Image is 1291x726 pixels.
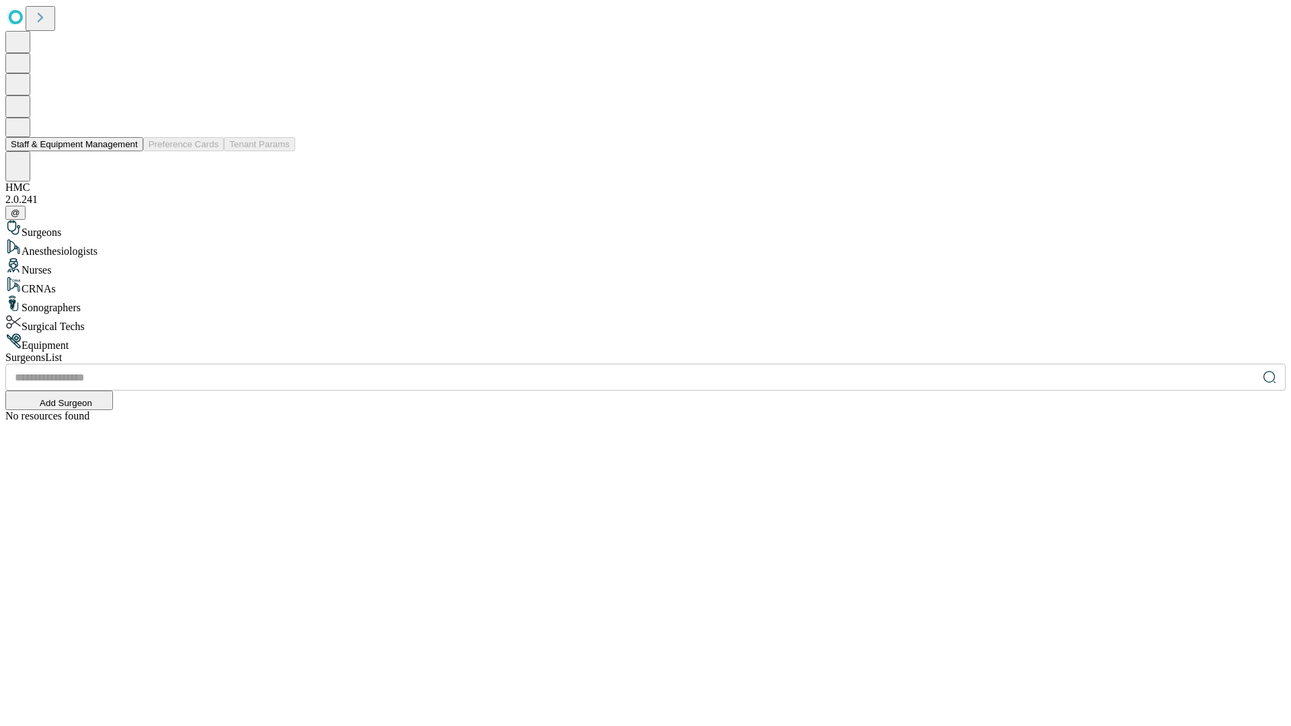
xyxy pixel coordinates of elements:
[5,182,1286,194] div: HMC
[5,352,1286,364] div: Surgeons List
[5,137,143,151] button: Staff & Equipment Management
[5,257,1286,276] div: Nurses
[5,410,1286,422] div: No resources found
[5,276,1286,295] div: CRNAs
[224,137,295,151] button: Tenant Params
[11,208,20,218] span: @
[143,137,224,151] button: Preference Cards
[5,194,1286,206] div: 2.0.241
[5,391,113,410] button: Add Surgeon
[5,206,26,220] button: @
[5,239,1286,257] div: Anesthesiologists
[5,220,1286,239] div: Surgeons
[40,398,92,408] span: Add Surgeon
[5,295,1286,314] div: Sonographers
[5,333,1286,352] div: Equipment
[5,314,1286,333] div: Surgical Techs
